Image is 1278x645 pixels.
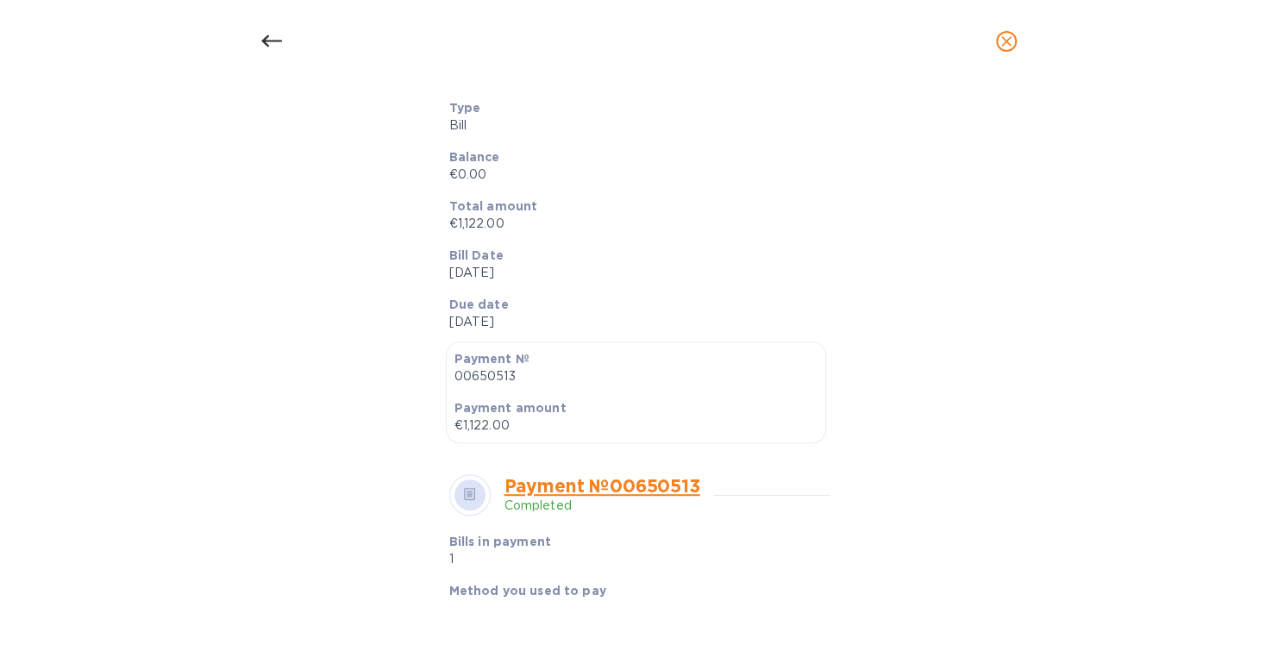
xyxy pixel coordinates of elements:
[449,199,538,213] b: Total amount
[454,367,818,385] p: 00650513
[449,101,481,115] b: Type
[986,21,1027,62] button: close
[449,599,816,617] div: KoverlyPay
[449,297,509,311] b: Due date
[504,497,700,515] p: Completed
[449,535,551,548] b: Bills in payment
[449,150,500,164] b: Balance
[449,215,816,233] p: €1,122.00
[449,550,693,568] p: 1
[449,584,606,598] b: Method you used to pay
[454,352,529,366] b: Payment №
[449,116,816,135] p: Bill
[449,313,816,331] p: [DATE]
[454,401,567,415] b: Payment amount
[449,264,816,282] p: [DATE]
[449,166,816,184] p: €0.00
[504,475,700,497] a: Payment № 00650513
[454,416,818,435] p: €1,122.00
[449,248,504,262] b: Bill Date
